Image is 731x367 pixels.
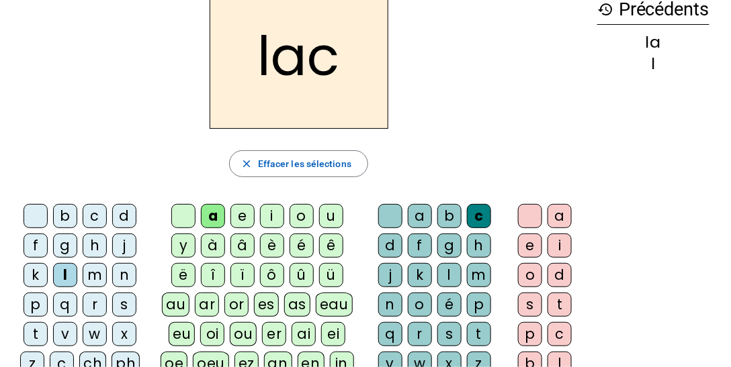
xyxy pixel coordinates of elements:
div: j [378,263,402,287]
div: y [171,233,196,258]
span: Effacer les sélections [258,156,351,172]
button: Effacer les sélections [229,150,368,177]
div: h [467,233,491,258]
div: c [548,322,572,346]
div: ar [195,293,219,317]
div: ei [321,322,345,346]
div: q [53,293,77,317]
div: d [112,204,136,228]
div: ai [292,322,316,346]
div: û [290,263,314,287]
div: e [230,204,255,228]
div: h [83,233,107,258]
div: k [24,263,48,287]
div: p [467,293,491,317]
div: è [260,233,284,258]
div: e [518,233,542,258]
div: a [201,204,225,228]
div: la [597,34,709,50]
div: l [53,263,77,287]
div: n [112,263,136,287]
div: f [408,233,432,258]
div: k [408,263,432,287]
div: g [437,233,462,258]
mat-icon: history [597,1,613,17]
div: u [319,204,343,228]
div: f [24,233,48,258]
div: m [83,263,107,287]
div: t [467,322,491,346]
div: s [518,293,542,317]
div: j [112,233,136,258]
div: g [53,233,77,258]
div: à [201,233,225,258]
div: ê [319,233,343,258]
div: ï [230,263,255,287]
div: ë [171,263,196,287]
div: oi [200,322,224,346]
div: é [437,293,462,317]
div: m [467,263,491,287]
div: b [437,204,462,228]
div: p [24,293,48,317]
div: er [262,322,286,346]
div: d [378,233,402,258]
div: a [408,204,432,228]
div: o [290,204,314,228]
div: c [83,204,107,228]
div: l [597,56,709,72]
div: eau [316,293,353,317]
mat-icon: close [241,158,253,170]
div: ou [230,322,257,346]
div: é [290,233,314,258]
div: r [83,293,107,317]
div: r [408,322,432,346]
div: es [254,293,279,317]
div: ü [319,263,343,287]
div: o [408,293,432,317]
div: s [112,293,136,317]
div: î [201,263,225,287]
div: i [260,204,284,228]
div: x [112,322,136,346]
div: q [378,322,402,346]
div: i [548,233,572,258]
div: d [548,263,572,287]
div: p [518,322,542,346]
div: au [162,293,189,317]
div: t [24,322,48,346]
div: b [53,204,77,228]
div: s [437,322,462,346]
div: o [518,263,542,287]
div: eu [169,322,195,346]
div: n [378,293,402,317]
div: â [230,233,255,258]
div: or [224,293,249,317]
div: ô [260,263,284,287]
div: c [467,204,491,228]
div: w [83,322,107,346]
div: v [53,322,77,346]
div: t [548,293,572,317]
div: l [437,263,462,287]
div: a [548,204,572,228]
div: as [284,293,310,317]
